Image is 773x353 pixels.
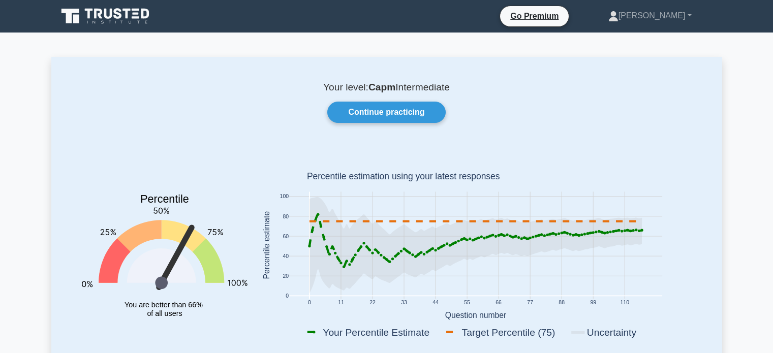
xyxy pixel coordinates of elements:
[432,300,439,306] text: 44
[620,300,629,306] text: 110
[464,300,470,306] text: 55
[327,102,445,123] a: Continue practicing
[307,300,311,306] text: 0
[369,300,376,306] text: 22
[286,294,289,299] text: 0
[306,172,500,182] text: Percentile estimation using your latest responses
[140,194,189,206] text: Percentile
[445,311,506,319] text: Question number
[283,273,289,279] text: 20
[338,300,344,306] text: 11
[584,6,716,26] a: [PERSON_NAME]
[262,211,270,279] text: Percentile estimate
[147,309,182,317] tspan: of all users
[590,300,596,306] text: 99
[527,300,533,306] text: 77
[401,300,407,306] text: 33
[504,10,565,22] a: Go Premium
[283,214,289,219] text: 80
[125,301,203,309] tspan: You are better than 66%
[368,82,395,92] b: Capm
[280,194,289,200] text: 100
[283,253,289,259] text: 40
[496,300,502,306] text: 66
[283,234,289,239] text: 60
[76,81,698,93] p: Your level: Intermediate
[559,300,565,306] text: 88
